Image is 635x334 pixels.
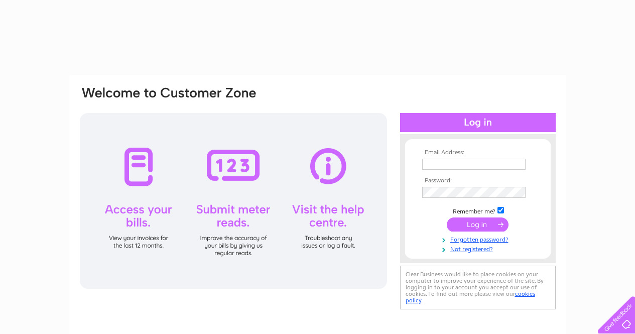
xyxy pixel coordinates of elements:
td: Remember me? [420,205,536,215]
input: Submit [447,217,509,232]
a: Forgotten password? [422,234,536,244]
a: Not registered? [422,244,536,253]
div: Clear Business would like to place cookies on your computer to improve your experience of the sit... [400,266,556,309]
th: Email Address: [420,149,536,156]
th: Password: [420,177,536,184]
a: cookies policy [406,290,535,304]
